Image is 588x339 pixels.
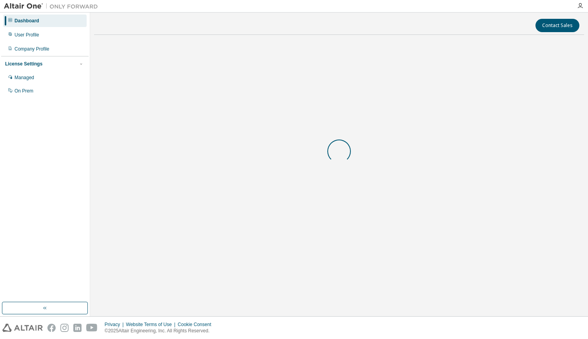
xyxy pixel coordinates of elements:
img: instagram.svg [60,324,69,332]
p: © 2025 Altair Engineering, Inc. All Rights Reserved. [105,328,216,334]
div: Company Profile [15,46,49,52]
img: altair_logo.svg [2,324,43,332]
img: linkedin.svg [73,324,82,332]
img: facebook.svg [47,324,56,332]
img: youtube.svg [86,324,98,332]
div: On Prem [15,88,33,94]
div: User Profile [15,32,39,38]
div: Website Terms of Use [126,321,178,328]
img: Altair One [4,2,102,10]
div: Privacy [105,321,126,328]
div: Dashboard [15,18,39,24]
div: Managed [15,74,34,81]
div: License Settings [5,61,42,67]
div: Cookie Consent [178,321,216,328]
button: Contact Sales [535,19,579,32]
